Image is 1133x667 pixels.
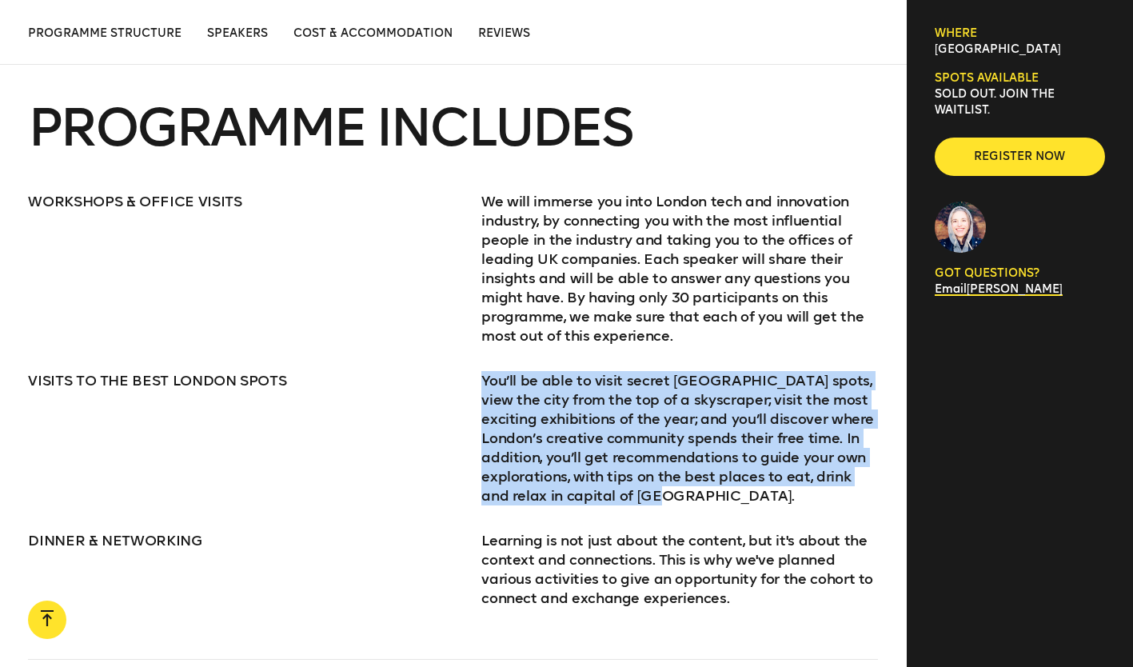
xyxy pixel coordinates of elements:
p: [GEOGRAPHIC_DATA] [935,42,1105,58]
span: Programme structure [28,26,182,40]
p: VISITS TO THE BEST LONDON SPOTS [28,371,453,390]
p: DINNER & NETWORKING [28,531,453,550]
span: Speakers [207,26,268,40]
h6: Where [935,26,1105,42]
p: SOLD OUT. Join the waitlist. [935,86,1105,118]
h3: Programme Includes [28,102,878,154]
a: Email[PERSON_NAME] [935,282,1063,296]
p: Learning is not just about the content, but it's about the context and connections. This is why w... [481,531,878,608]
p: GOT QUESTIONS? [935,266,1105,282]
h6: Spots available [935,70,1105,86]
p: We will immerse you into London tech and innovation industry, by connecting you with the most inf... [481,192,878,345]
button: Register now [935,138,1105,176]
p: WORKSHOPS & OFFICE VISITS [28,192,453,211]
span: Reviews [478,26,530,40]
span: Cost & Accommodation [293,26,453,40]
span: Register now [960,149,1079,165]
p: You’ll be able to visit secret [GEOGRAPHIC_DATA] spots, view the city from the top of a skyscrape... [481,371,878,505]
